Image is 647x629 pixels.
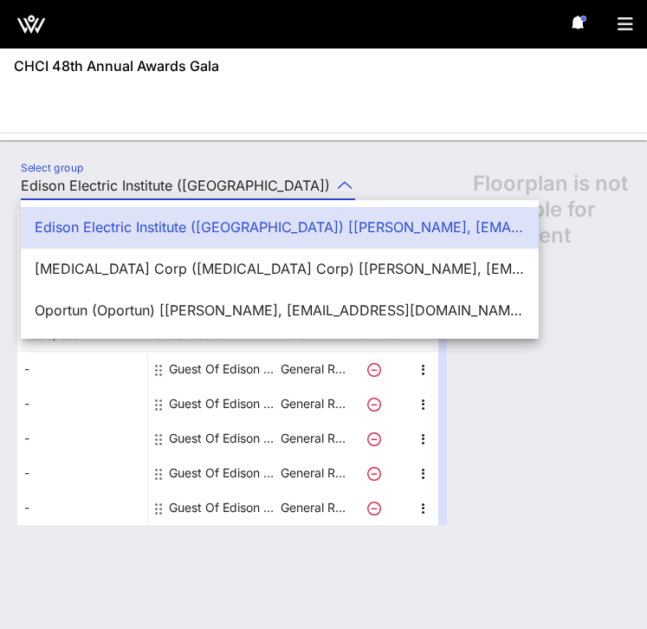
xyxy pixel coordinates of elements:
span: Floorplan is not available for this event [473,171,630,249]
div: - [17,421,147,456]
div: Guest Of Edison Electric Institute [169,421,278,456]
div: - [17,490,147,525]
p: General R… [278,421,347,456]
p: General R… [278,352,347,386]
div: Guest Of Edison Electric Institute [169,352,278,386]
div: Guest Of Edison Electric Institute [169,490,278,525]
div: Edison Electric Institute ([GEOGRAPHIC_DATA]) [[PERSON_NAME], [EMAIL_ADDRESS][DOMAIN_NAME]] [35,219,525,236]
span: Table, Seat [17,327,147,344]
p: General R… [278,490,347,525]
div: Guest Of Edison Electric Institute [169,456,278,490]
div: - [17,456,147,490]
div: Oportun (Oportun) [[PERSON_NAME], [EMAIL_ADDRESS][DOMAIN_NAME]] [35,302,525,319]
p: General R… [278,386,347,421]
span: CHCI 48th Annual Awards Gala [14,55,219,76]
label: Select group [21,161,83,174]
p: General R… [278,456,347,490]
div: - [17,352,147,386]
div: Guest Of Edison Electric Institute [169,386,278,421]
div: - [17,386,147,421]
div: [MEDICAL_DATA] Corp ([MEDICAL_DATA] Corp) [[PERSON_NAME], [EMAIL_ADDRESS][DOMAIN_NAME]] [35,261,525,277]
